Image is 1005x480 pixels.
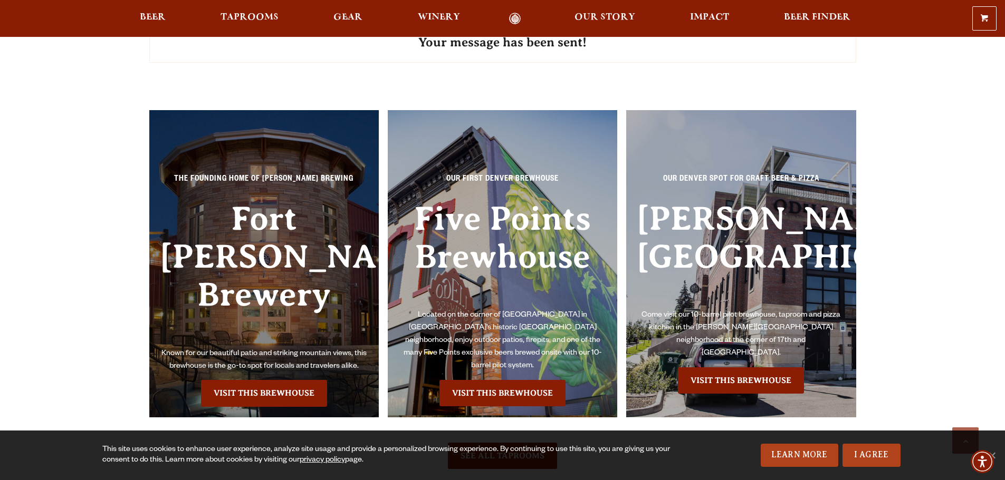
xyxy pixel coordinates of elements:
a: privacy policy [300,456,345,465]
h3: Five Points Brewhouse [398,200,607,310]
a: I Agree [843,444,901,467]
p: Our First Denver Brewhouse [398,173,607,192]
h3: Fort [PERSON_NAME] Brewery [160,200,369,348]
a: Beer [133,13,173,25]
p: Come visit our 10-barrel pilot brewhouse, taproom and pizza kitchen in the [PERSON_NAME][GEOGRAPH... [637,309,846,360]
div: Accessibility Menu [971,450,994,473]
a: Visit the Five Points Brewhouse [439,380,566,406]
a: Learn More [761,444,838,467]
p: Located on the corner of [GEOGRAPHIC_DATA] in [GEOGRAPHIC_DATA]’s historic [GEOGRAPHIC_DATA] neig... [398,309,607,373]
span: Impact [690,13,729,22]
span: Our Story [575,13,635,22]
a: Gear [327,13,369,25]
span: Beer [140,13,166,22]
a: Taprooms [214,13,285,25]
a: Visit the Sloan’s Lake Brewhouse [678,367,804,394]
span: Winery [418,13,460,22]
p: Our Denver spot for craft beer & pizza [637,173,846,192]
a: Odell Home [495,13,535,25]
span: Beer Finder [784,13,850,22]
a: Our Story [568,13,642,25]
h3: [PERSON_NAME][GEOGRAPHIC_DATA] [637,200,846,310]
p: The Founding Home of [PERSON_NAME] Brewing [160,173,369,192]
a: Winery [411,13,467,25]
a: Impact [683,13,736,25]
p: Known for our beautiful patio and striking mountain views, this brewhouse is the go-to spot for l... [160,348,369,373]
span: Gear [333,13,362,22]
a: Beer Finder [777,13,857,25]
span: Taprooms [221,13,279,22]
a: Scroll to top [952,427,979,454]
h3: Your message has been sent! [149,23,856,63]
a: Visit the Fort Collin's Brewery & Taproom [201,380,327,406]
div: This site uses cookies to enhance user experience, analyze site usage and provide a personalized ... [102,445,674,466]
